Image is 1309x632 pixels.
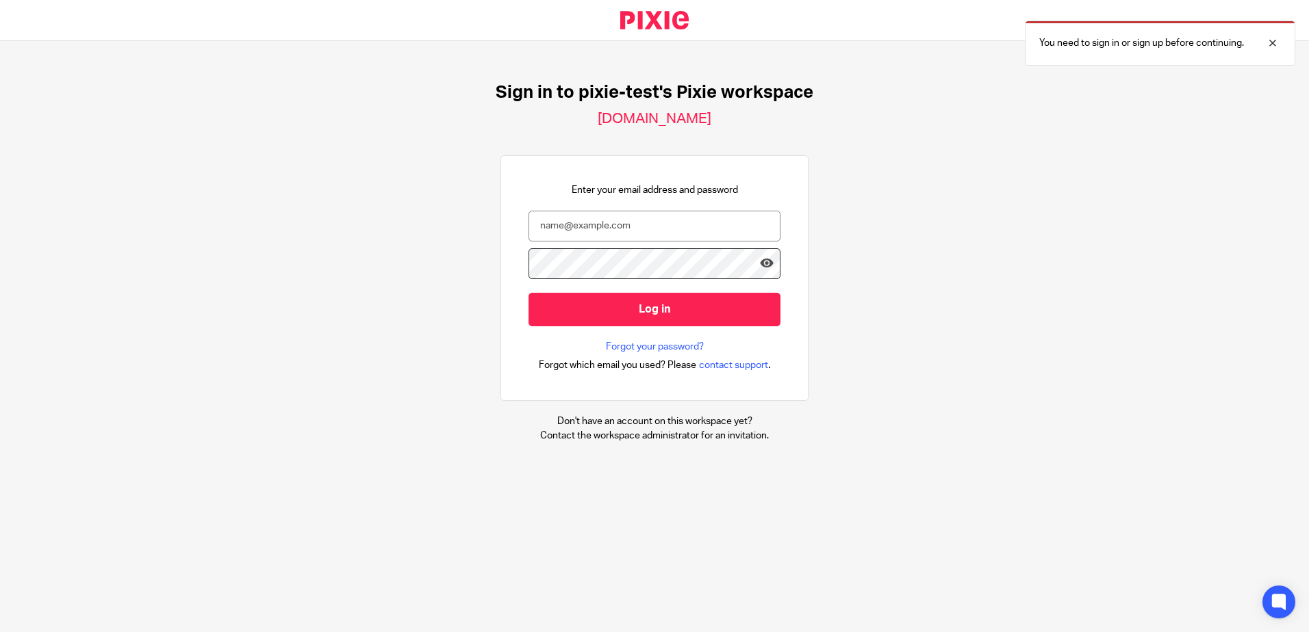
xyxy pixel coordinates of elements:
a: Forgot your password? [606,340,704,354]
span: contact support [699,358,768,372]
h1: Sign in to pixie-test's Pixie workspace [496,82,813,103]
p: Enter your email address and password [572,183,738,197]
p: Don't have an account on this workspace yet? [540,414,769,428]
p: Contact the workspace administrator for an invitation. [540,429,769,443]
input: name@example.com [529,211,780,241]
div: . [539,357,771,373]
h2: [DOMAIN_NAME] [598,110,711,128]
p: You need to sign in or sign up before continuing. [1039,36,1244,50]
input: Log in [529,293,780,326]
span: Forgot which email you used? Please [539,358,696,372]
